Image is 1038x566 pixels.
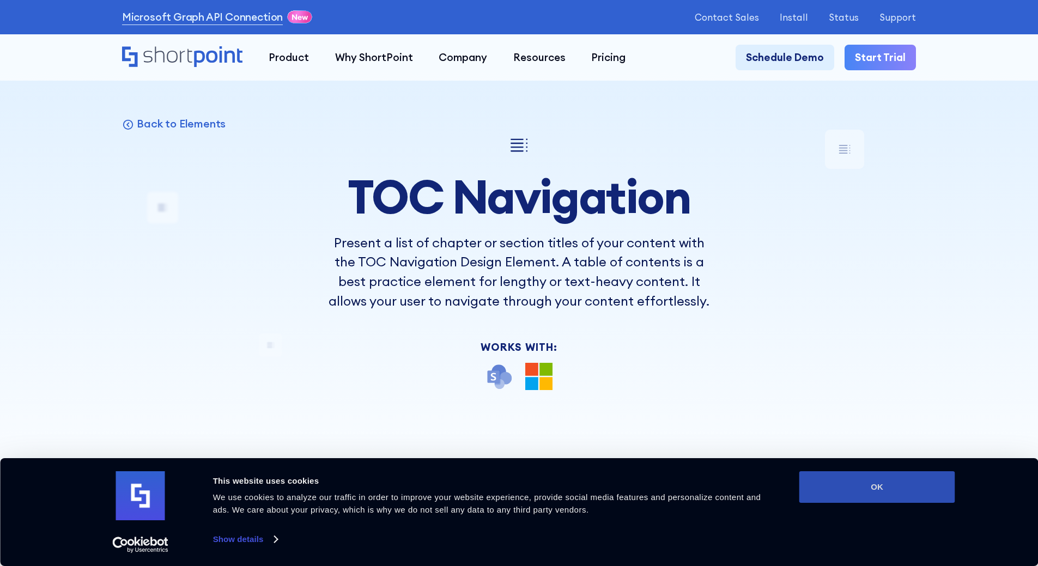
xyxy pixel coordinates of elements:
[591,50,626,65] div: Pricing
[324,342,713,352] div: Works With:
[213,531,277,547] a: Show details
[322,45,426,71] a: Why ShortPoint
[335,50,413,65] div: Why ShortPoint
[213,492,761,514] span: We use cookies to analyze our traffic in order to improve your website experience, provide social...
[426,45,500,71] a: Company
[525,363,553,390] img: Microsoft 365 logo
[579,45,639,71] a: Pricing
[879,12,916,22] a: Support
[845,45,916,71] a: Start Trial
[122,117,226,131] a: Back to Elements
[485,363,513,390] img: SharePoint icon
[736,45,834,71] a: Schedule Demo
[269,50,309,65] div: Product
[799,471,955,503] button: OK
[122,9,283,25] a: Microsoft Graph API Connection
[93,537,188,553] a: Usercentrics Cookiebot - opens in a new window
[324,233,713,311] p: Present a list of chapter or section titles of your content with the TOC Navigation Design Elemen...
[500,45,579,71] a: Resources
[137,117,226,131] p: Back to Elements
[513,50,566,65] div: Resources
[122,46,242,69] a: Home
[503,130,535,161] img: TOC Navigation
[324,171,713,222] h1: TOC Navigation
[780,12,808,22] a: Install
[829,12,859,22] a: Status
[256,45,322,71] a: Product
[439,50,487,65] div: Company
[842,440,1038,566] iframe: Chat Widget
[695,12,759,22] a: Contact Sales
[116,471,165,520] img: logo
[213,474,775,488] div: This website uses cookies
